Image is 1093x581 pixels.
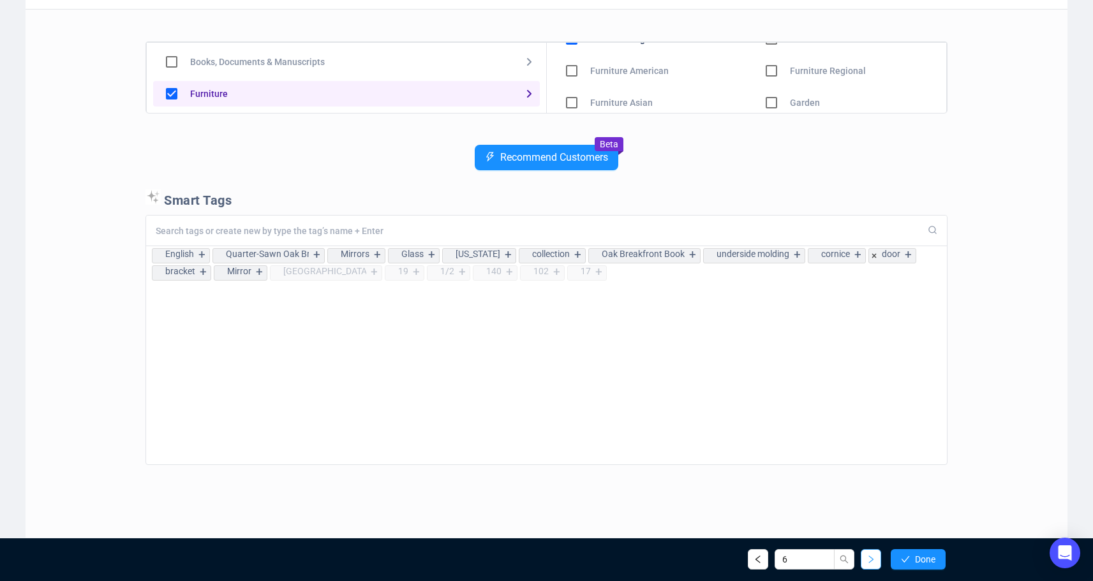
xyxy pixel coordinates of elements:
div: + [902,249,916,261]
div: + [310,249,324,261]
span: Beta [600,139,618,149]
div: 1/2 [440,266,454,276]
div: + [550,266,564,279]
div: + [851,249,865,261]
div: + [371,249,385,261]
div: + [791,249,805,261]
div: + [197,266,211,279]
div: + [410,266,424,279]
div: Oak Breakfront Bookcase [602,249,685,259]
button: Recommend Customers [475,145,618,170]
div: collection [532,249,570,259]
div: 140 [486,266,502,276]
div: [US_STATE] [456,249,500,259]
div: Mirror [227,266,251,276]
span: search [840,555,849,564]
input: Lot Number [775,549,835,570]
div: Open Intercom Messenger [1050,538,1080,568]
div: Furniture [190,89,228,99]
div: Furniture Asian [590,98,653,108]
div: Mirrors [341,249,369,259]
span: thunderbolt [485,152,495,162]
div: [GEOGRAPHIC_DATA] [283,266,366,276]
div: + [686,249,700,261]
input: Search tags or create new by type the tag’s name + Enter [156,225,922,237]
div: + [425,249,439,261]
div: + [195,249,209,261]
div: + [592,266,606,279]
div: Furniture Regional [790,66,866,76]
div: underside molding [717,249,789,259]
div: English [165,249,194,259]
div: bracket [165,266,195,276]
span: Done [915,554,935,564]
div: + [571,249,585,261]
div: 102 [533,266,549,276]
span: right [866,555,875,564]
span: check [901,555,910,564]
div: + [503,266,517,279]
div: 17 [581,266,591,276]
div: Quarter-Sawn Oak Breakfront Bookcase [226,249,309,259]
div: 19 [398,266,408,276]
div: + [253,266,267,279]
div: + [456,266,470,279]
div: + [502,249,516,261]
p: Smart Tags [145,189,948,209]
div: Glass [401,249,424,259]
div: door [882,249,900,259]
div: Garden [790,98,820,108]
div: cornice [821,249,850,259]
span: left [754,555,762,564]
div: Books, Documents & Manuscripts [190,57,325,67]
span: Recommend Customers [500,152,608,163]
button: Done [891,549,946,570]
div: Furniture American [590,66,669,76]
div: + [368,266,382,279]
